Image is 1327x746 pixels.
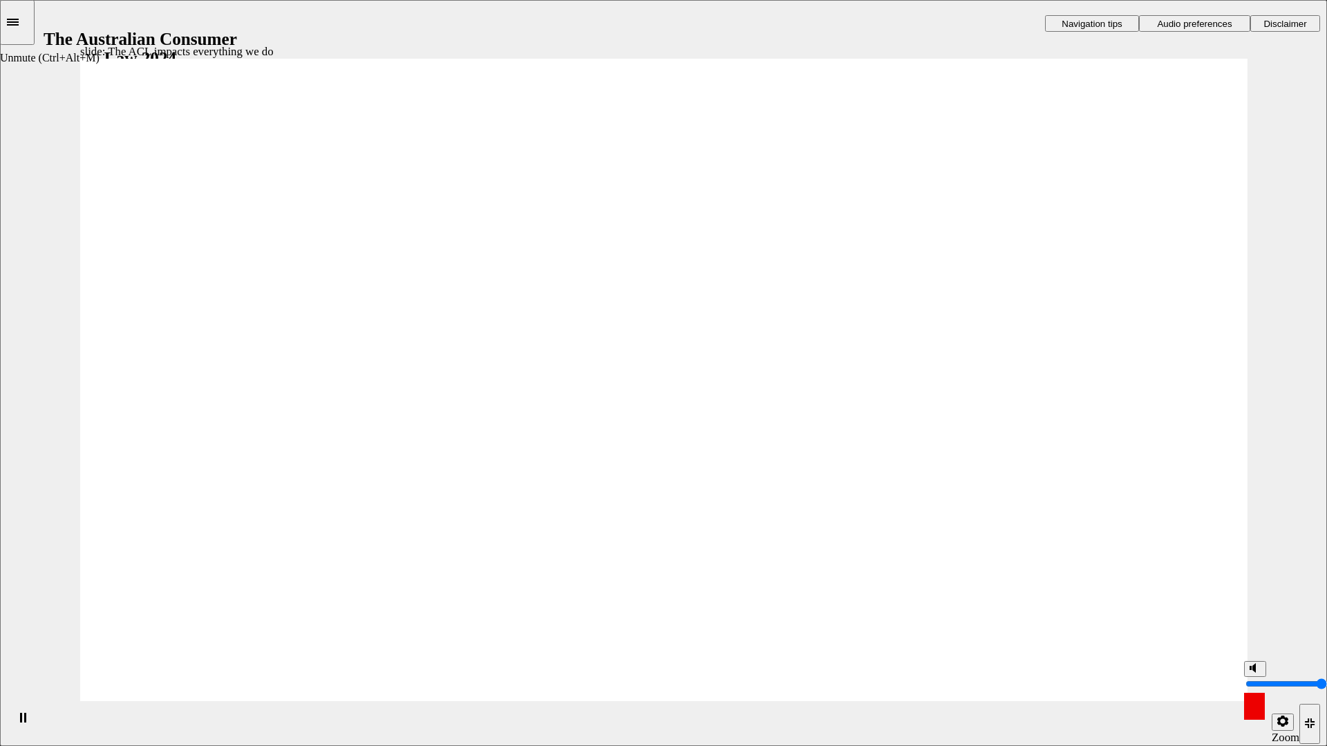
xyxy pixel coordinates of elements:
span: Audio preferences [1157,19,1232,29]
button: Navigation tips [1045,15,1139,32]
span: Navigation tips [1062,19,1122,29]
button: Audio preferences [1139,15,1250,32]
div: playback controls [7,701,30,746]
button: Settings [1272,714,1294,731]
span: Disclaimer [1263,19,1306,29]
button: Disclaimer [1250,15,1320,32]
div: misc controls [1237,701,1292,746]
nav: slide navigation [1299,701,1320,746]
button: Pause (Ctrl+Alt+P) [7,712,30,736]
button: Exit full-screen (Ctrl+Alt+F) [1299,704,1320,744]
